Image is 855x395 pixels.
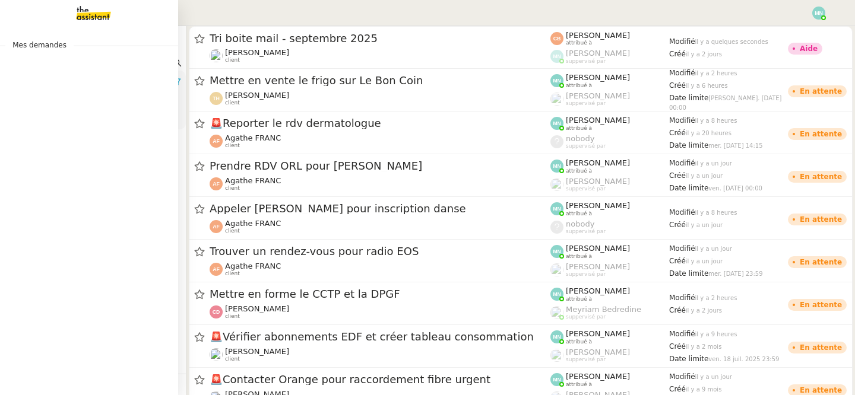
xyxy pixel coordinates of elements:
img: users%2FoFdbodQ3TgNoWt9kP3GXAs5oaCq1%2Favatar%2Fprofile-pic.png [550,178,563,191]
app-user-detailed-label: client [210,91,550,106]
span: [PERSON_NAME] [566,116,630,125]
img: users%2FyQfMwtYgTqhRP2YHWHmG2s2LYaD3%2Favatar%2Fprofile-pic.png [550,93,563,106]
span: il y a un jour [695,246,732,252]
img: svg [550,74,563,87]
span: client [225,356,240,362]
span: Date limite [669,355,708,363]
div: En attente [800,301,842,308]
img: users%2FW7e7b233WjXBv8y9FJp8PJv22Cs1%2Favatar%2F21b3669d-5595-472e-a0ea-de11407c45ae [210,348,223,361]
span: il y a 8 heures [695,117,737,124]
app-user-label: suppervisé par [550,177,669,192]
span: suppervisé par [566,186,606,192]
span: Meyriam Bedredine [566,305,641,314]
img: users%2F9mvJqJUvllffspLsQzytnd0Nt4c2%2Favatar%2F82da88e3-d90d-4e39-b37d-dcb7941179ae [210,49,223,62]
span: attribué à [566,40,592,46]
span: [PERSON_NAME] [566,348,630,356]
span: il y a 2 jours [686,51,722,58]
img: svg [210,135,223,148]
span: Modifié [669,372,695,381]
div: En attente [800,216,842,223]
span: Mes demandes [5,39,74,51]
span: Créé [669,50,686,58]
span: nobody [566,134,594,143]
span: il y a 9 mois [686,386,722,393]
span: Créé [669,171,686,180]
span: Créé [669,257,686,265]
span: [PERSON_NAME] [566,31,630,40]
span: il y a un jour [686,258,723,265]
span: suppervisé par [566,314,606,320]
span: [PERSON_NAME] [566,158,630,167]
span: nobody [566,219,594,228]
span: [PERSON_NAME] [566,262,630,271]
span: suppervisé par [566,356,606,363]
span: Appeler [PERSON_NAME] pour inscription danse [210,203,550,214]
span: il y a 8 heures [695,209,737,216]
span: [PERSON_NAME] [225,304,289,313]
img: svg [550,117,563,130]
span: attribué à [566,125,592,132]
span: Mettre en vente le frigo sur Le Bon Coin [210,75,550,86]
span: [PERSON_NAME] [566,244,630,253]
img: svg [550,160,563,173]
span: client [225,142,240,149]
span: Créé [669,385,686,393]
span: il y a 2 jours [686,307,722,314]
span: il y a 6 heures [686,82,728,89]
img: svg [550,373,563,386]
span: Date limite [669,269,708,278]
span: il y a un jour [695,374,732,380]
img: svg [550,202,563,215]
img: users%2FoFdbodQ3TgNoWt9kP3GXAs5oaCq1%2Favatar%2Fprofile-pic.png [550,263,563,276]
img: svg [210,220,223,233]
span: Agathe FRANC [225,133,281,142]
div: En attente [800,130,842,138]
img: svg [550,50,563,63]
div: En attente [800,387,842,394]
div: Aide [800,45,818,52]
img: svg [210,263,223,276]
span: Agathe FRANC [225,262,281,270]
span: attribué à [566,296,592,302]
span: Modifié [669,116,695,125]
app-user-label: attribué à [550,329,669,345]
span: il y a 2 heures [695,70,737,77]
span: Date limite [669,94,708,102]
span: Créé [669,306,686,314]
span: il y a un jour [686,173,723,179]
span: Créé [669,129,686,137]
span: suppervisé par [566,58,606,65]
span: Créé [669,221,686,229]
app-user-label: attribué à [550,244,669,259]
span: [PERSON_NAME] [566,286,630,295]
div: En attente [800,88,842,95]
img: svg [210,305,223,318]
span: Agathe FRANC [225,219,281,228]
app-user-detailed-label: client [210,219,550,234]
span: 🚨 [210,117,223,129]
span: [PERSON_NAME] [566,49,630,58]
app-user-label: suppervisé par [550,91,669,107]
span: [PERSON_NAME] [566,372,630,381]
img: svg [210,177,223,190]
span: il y a un jour [695,160,732,167]
div: En attente [800,259,842,266]
span: Modifié [669,330,695,338]
span: Modifié [669,208,695,216]
span: attribué à [566,168,592,174]
span: [PERSON_NAME] [566,177,630,186]
app-user-label: suppervisé par [550,305,669,320]
app-user-detailed-label: client [210,48,550,63]
app-user-label: attribué à [550,201,669,216]
span: client [225,100,240,106]
app-user-detailed-label: client [210,262,550,277]
span: il y a 9 heures [695,331,737,337]
span: suppervisé par [566,100,606,107]
span: il y a quelques secondes [695,39,768,45]
span: Mettre en forme le CCTP et la DPGF [210,289,550,300]
span: attribué à [566,211,592,217]
img: users%2FaellJyylmXSg4jqeVbanehhyYJm1%2Favatar%2Fprofile-pic%20(4).png [550,306,563,319]
app-user-detailed-label: client [210,347,550,362]
span: il y a un jour [686,222,723,228]
span: Modifié [669,37,695,46]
